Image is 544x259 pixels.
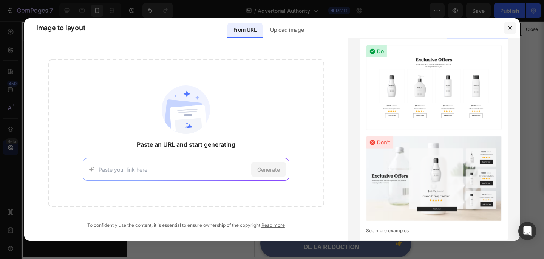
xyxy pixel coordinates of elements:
[366,227,502,234] a: See more examples
[36,23,85,33] span: Image to layout
[137,140,235,149] span: Paste an URL and start generating
[48,222,324,229] div: To confidently use the content, it is essential to ensure ownership of the copyright.
[518,222,536,240] div: Open Intercom Messenger
[270,25,304,34] p: Upload image
[257,166,280,174] span: Generate
[261,222,285,228] a: Read more
[99,166,248,174] input: Paste your link here
[233,25,257,34] p: From URL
